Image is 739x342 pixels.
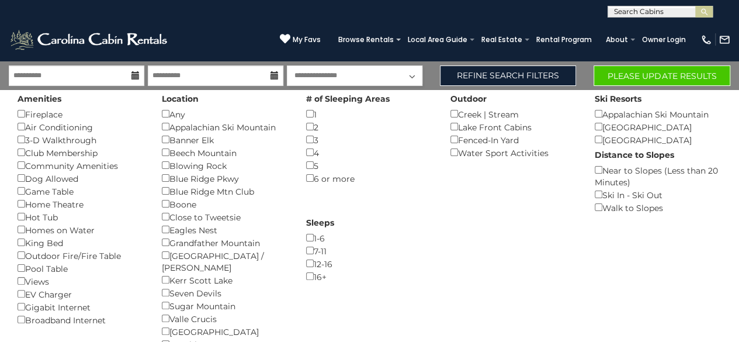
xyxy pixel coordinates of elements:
div: Appalachian Ski Mountain [162,120,289,133]
div: Community Amenities [18,159,144,172]
div: Hot Tub [18,210,144,223]
a: Real Estate [476,32,528,48]
div: [GEOGRAPHIC_DATA] [595,120,721,133]
div: 3 [306,133,433,146]
label: Outdoor [450,93,487,105]
label: Distance to Slopes [595,149,674,161]
div: 1 [306,108,433,120]
div: 5 [306,159,433,172]
div: Seven Devils [162,286,289,299]
label: Amenities [18,93,61,105]
div: [GEOGRAPHIC_DATA] [595,133,721,146]
div: Lake Front Cabins [450,120,577,133]
div: Creek | Stream [450,108,577,120]
label: Sleeps [306,217,334,229]
div: Air Conditioning [18,120,144,133]
div: Valle Crucis [162,312,289,325]
div: Banner Elk [162,133,289,146]
div: Blowing Rock [162,159,289,172]
div: [GEOGRAPHIC_DATA] [162,325,289,338]
div: Blue Ridge Mtn Club [162,185,289,198]
div: Fenced-In Yard [450,133,577,146]
div: Near to Slopes (Less than 20 Minutes) [595,164,721,188]
span: My Favs [293,34,321,45]
label: # of Sleeping Areas [306,93,390,105]
div: Eagles Nest [162,223,289,236]
div: Water Sport Activities [450,146,577,159]
div: Home Theatre [18,198,144,210]
div: 2 [306,120,433,133]
label: Ski Resorts [595,93,641,105]
div: Pool Table [18,262,144,275]
div: 7-11 [306,244,433,257]
label: Location [162,93,199,105]
a: My Favs [280,33,321,46]
div: 1-6 [306,232,433,244]
div: Beech Mountain [162,146,289,159]
div: Walk to Slopes [595,201,721,214]
img: mail-regular-white.png [719,34,730,46]
div: Kerr Scott Lake [162,274,289,286]
div: Views [18,275,144,288]
img: White-1-2.png [9,28,171,51]
div: Close to Tweetsie [162,210,289,223]
a: Owner Login [636,32,692,48]
div: Broadband Internet [18,313,144,326]
button: Please Update Results [594,65,730,86]
div: Blue Ridge Pkwy [162,172,289,185]
a: About [600,32,634,48]
a: Refine Search Filters [440,65,577,86]
img: phone-regular-white.png [700,34,712,46]
div: Dog Allowed [18,172,144,185]
div: Homes on Water [18,223,144,236]
div: Ski In - Ski Out [595,188,721,201]
div: 6 or more [306,172,433,185]
div: Appalachian Ski Mountain [595,108,721,120]
div: King Bed [18,236,144,249]
a: Browse Rentals [332,32,400,48]
div: Club Membership [18,146,144,159]
div: Gigabit Internet [18,300,144,313]
div: Boone [162,198,289,210]
div: 12-16 [306,257,433,270]
div: 3-D Walkthrough [18,133,144,146]
div: EV Charger [18,288,144,300]
div: Outdoor Fire/Fire Table [18,249,144,262]
div: Fireplace [18,108,144,120]
div: 16+ [306,270,433,283]
div: Any [162,108,289,120]
div: Sugar Mountain [162,299,289,312]
a: Local Area Guide [402,32,473,48]
div: Game Table [18,185,144,198]
div: 4 [306,146,433,159]
div: Grandfather Mountain [162,236,289,249]
div: [GEOGRAPHIC_DATA] / [PERSON_NAME] [162,249,289,274]
a: Rental Program [530,32,598,48]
